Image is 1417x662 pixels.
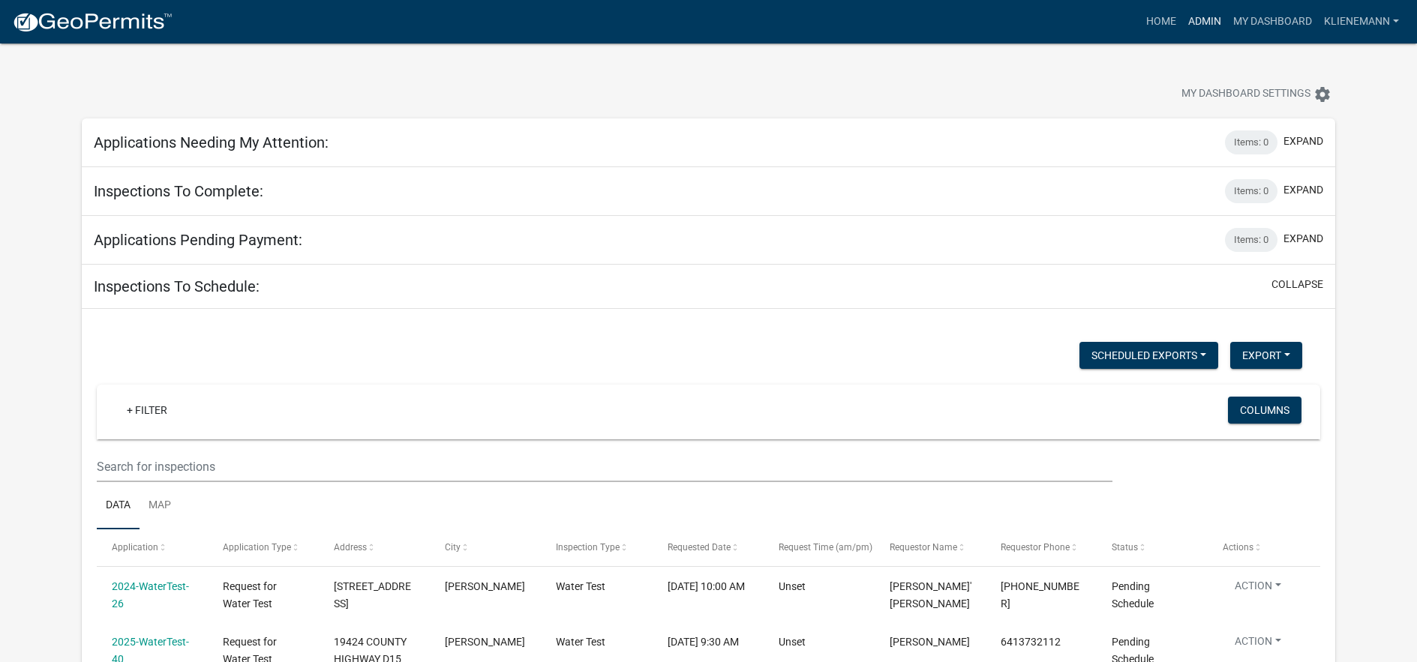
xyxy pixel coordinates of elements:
[556,542,620,553] span: Inspection Type
[97,529,208,565] datatable-header-cell: Application
[556,580,605,592] span: Water Test
[334,542,367,553] span: Address
[1208,529,1319,565] datatable-header-cell: Actions
[986,529,1097,565] datatable-header-cell: Requestor Phone
[779,542,872,553] span: Request Time (am/pm)
[209,529,320,565] datatable-header-cell: Application Type
[1182,7,1227,36] a: Admin
[890,580,971,610] span: Peggy Rash'Daniels
[223,542,291,553] span: Application Type
[653,529,764,565] datatable-header-cell: Requested Date
[1112,580,1154,610] span: Pending Schedule
[1283,231,1323,247] button: expand
[556,636,605,648] span: Water Test
[668,542,731,553] span: Requested Date
[97,451,1112,482] input: Search for inspections
[1283,133,1323,149] button: expand
[1223,578,1293,600] button: Action
[1318,7,1405,36] a: klienemann
[542,529,653,565] datatable-header-cell: Inspection Type
[112,542,158,553] span: Application
[445,636,525,648] span: HARDIN
[1001,580,1079,610] span: 641-485-7775
[668,636,739,648] span: 09/09/2025, 9:30 AM
[320,529,431,565] datatable-header-cell: Address
[668,580,745,592] span: 10/28/2024, 10:00 AM
[890,542,957,553] span: Requestor Name
[890,636,970,648] span: Jon Linn
[1181,85,1310,103] span: My Dashboard Settings
[94,182,263,200] h5: Inspections To Complete:
[445,542,461,553] span: City
[140,482,180,530] a: Map
[1271,277,1323,292] button: collapse
[1112,542,1138,553] span: Status
[1228,397,1301,424] button: Columns
[1140,7,1182,36] a: Home
[779,580,806,592] span: Unset
[1225,228,1277,252] div: Items: 0
[1227,7,1318,36] a: My Dashboard
[1001,542,1070,553] span: Requestor Phone
[1230,342,1302,369] button: Export
[94,277,260,295] h5: Inspections To Schedule:
[1169,79,1343,109] button: My Dashboard Settingssettings
[764,529,875,565] datatable-header-cell: Request Time (am/pm)
[334,580,411,610] span: 25645 T AVE
[431,529,542,565] datatable-header-cell: City
[94,231,302,249] h5: Applications Pending Payment:
[112,580,189,610] a: 2024-WaterTest-26
[97,482,140,530] a: Data
[94,133,329,151] h5: Applications Needing My Attention:
[445,580,525,592] span: HARDIN
[1223,634,1293,655] button: Action
[875,529,986,565] datatable-header-cell: Requestor Name
[115,397,179,424] a: + Filter
[1001,636,1061,648] span: 6413732112
[1313,85,1331,103] i: settings
[1097,529,1208,565] datatable-header-cell: Status
[1225,130,1277,154] div: Items: 0
[223,580,277,610] span: Request for Water Test
[1283,182,1323,198] button: expand
[779,636,806,648] span: Unset
[1079,342,1218,369] button: Scheduled Exports
[1223,542,1253,553] span: Actions
[1225,179,1277,203] div: Items: 0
